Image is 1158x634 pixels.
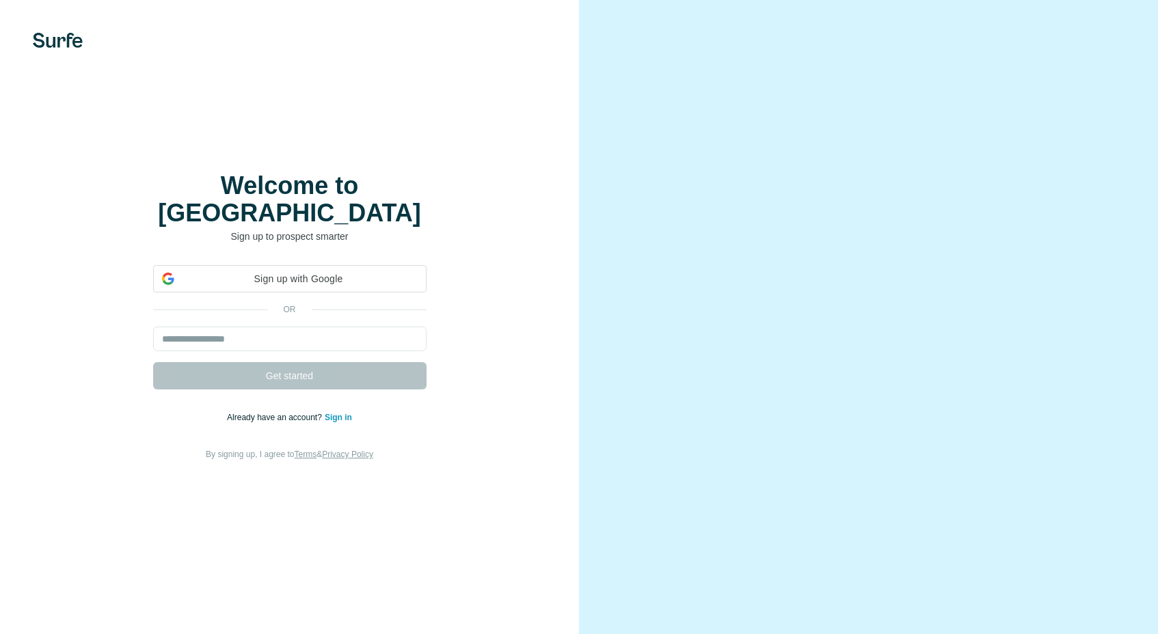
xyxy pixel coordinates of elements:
[206,450,373,459] span: By signing up, I agree to &
[268,303,312,316] p: or
[295,450,317,459] a: Terms
[322,450,373,459] a: Privacy Policy
[33,33,83,48] img: Surfe's logo
[325,413,352,422] a: Sign in
[153,265,427,292] div: Sign up with Google
[153,230,427,243] p: Sign up to prospect smarter
[227,413,325,422] span: Already have an account?
[180,272,418,286] span: Sign up with Google
[153,172,427,227] h1: Welcome to [GEOGRAPHIC_DATA]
